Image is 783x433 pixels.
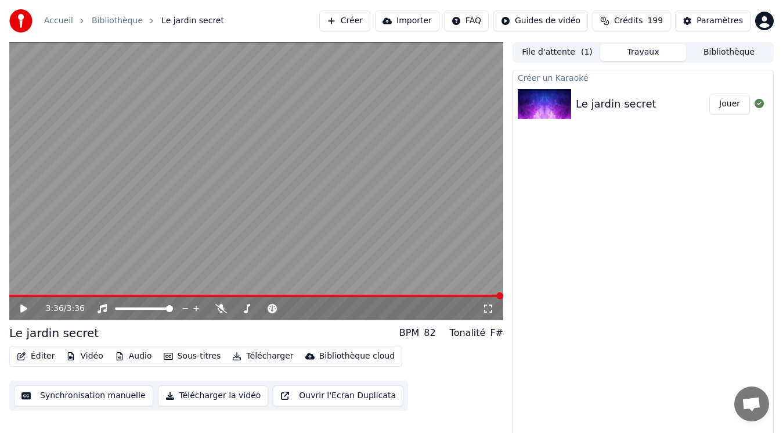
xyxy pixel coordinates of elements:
[647,15,663,27] span: 199
[9,9,33,33] img: youka
[14,385,153,406] button: Synchronisation manuelle
[514,44,600,61] button: File d'attente
[110,348,157,364] button: Audio
[319,350,395,362] div: Bibliothèque cloud
[12,348,59,364] button: Éditer
[158,385,269,406] button: Télécharger la vidéo
[493,10,588,31] button: Guides de vidéo
[159,348,226,364] button: Sous-titres
[273,385,403,406] button: Ouvrir l'Ecran Duplicata
[228,348,298,364] button: Télécharger
[513,70,773,84] div: Créer un Karaoké
[675,10,750,31] button: Paramètres
[576,96,656,112] div: Le jardin secret
[9,325,99,341] div: Le jardin secret
[734,387,769,421] div: Ouvrir le chat
[686,44,772,61] button: Bibliothèque
[490,326,503,340] div: F#
[424,326,435,340] div: 82
[92,15,143,27] a: Bibliothèque
[44,15,73,27] a: Accueil
[444,10,489,31] button: FAQ
[375,10,439,31] button: Importer
[593,10,670,31] button: Crédits199
[399,326,419,340] div: BPM
[697,15,743,27] div: Paramètres
[62,348,107,364] button: Vidéo
[45,303,63,314] span: 3:36
[614,15,643,27] span: Crédits
[161,15,224,27] span: Le jardin secret
[45,303,73,314] div: /
[450,326,486,340] div: Tonalité
[581,46,593,58] span: ( 1 )
[44,15,224,27] nav: breadcrumb
[67,303,85,314] span: 3:36
[319,10,370,31] button: Créer
[600,44,686,61] button: Travaux
[709,94,750,114] button: Jouer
